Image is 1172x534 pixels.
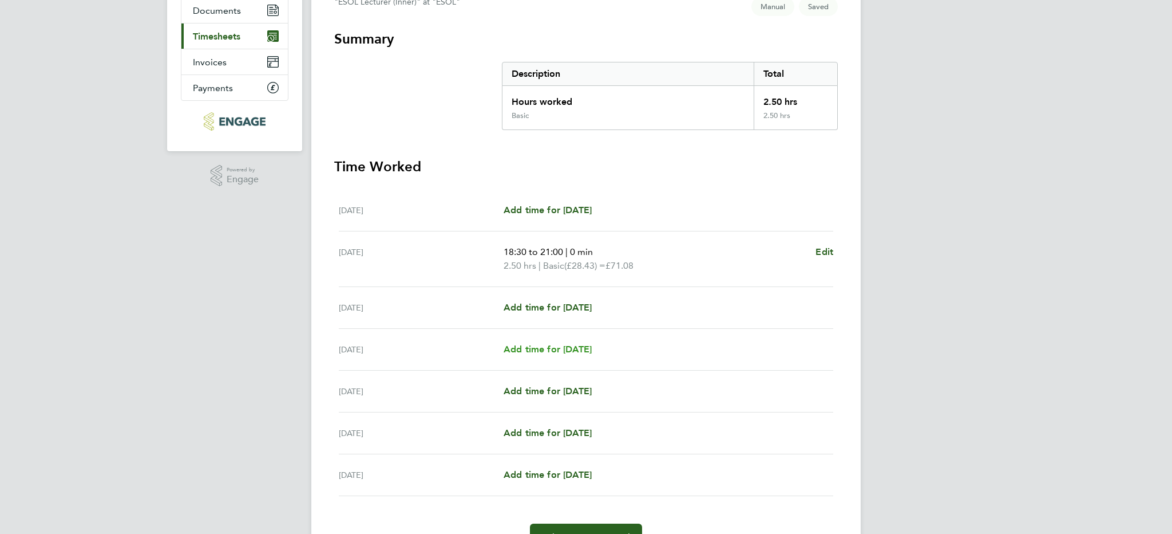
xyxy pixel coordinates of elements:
div: Summary [502,62,838,130]
a: Add time for [DATE] [504,468,592,482]
a: Timesheets [181,23,288,49]
span: Add time for [DATE] [504,344,592,355]
span: Add time for [DATE] [504,302,592,313]
div: Basic [512,111,529,120]
div: [DATE] [339,343,504,356]
div: [DATE] [339,301,504,315]
span: (£28.43) = [564,260,605,271]
div: Total [754,62,837,85]
span: Powered by [227,165,259,175]
span: 18:30 to 21:00 [504,246,563,257]
a: Payments [181,75,288,100]
img: morganhunt-logo-retina.png [204,112,265,131]
div: [DATE] [339,426,504,440]
h3: Summary [334,30,838,48]
a: Invoices [181,49,288,74]
a: Add time for [DATE] [504,203,592,217]
span: Edit [815,246,833,257]
div: [DATE] [339,384,504,398]
span: | [539,260,541,271]
a: Add time for [DATE] [504,384,592,398]
span: £71.08 [605,260,633,271]
div: [DATE] [339,468,504,482]
a: Powered byEngage [211,165,259,187]
span: 0 min [570,246,593,257]
a: Add time for [DATE] [504,343,592,356]
span: Timesheets [193,31,240,42]
div: Hours worked [502,86,754,111]
a: Add time for [DATE] [504,301,592,315]
a: Add time for [DATE] [504,426,592,440]
span: Add time for [DATE] [504,205,592,215]
span: Basic [543,259,564,273]
span: Documents [193,5,241,16]
span: Add time for [DATE] [504,469,592,480]
span: | [565,246,568,257]
div: [DATE] [339,245,504,273]
span: Payments [193,83,233,93]
div: [DATE] [339,203,504,217]
a: Go to home page [181,112,288,131]
div: Description [502,62,754,85]
a: Edit [815,245,833,259]
span: Engage [227,175,259,184]
div: 2.50 hrs [754,86,837,111]
span: Add time for [DATE] [504,386,592,396]
span: 2.50 hrs [504,260,536,271]
span: Invoices [193,57,227,68]
span: Add time for [DATE] [504,427,592,438]
div: 2.50 hrs [754,111,837,129]
h3: Time Worked [334,158,838,176]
